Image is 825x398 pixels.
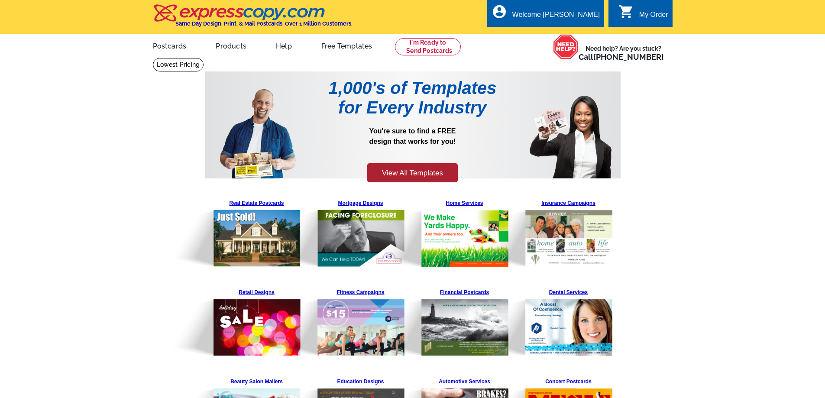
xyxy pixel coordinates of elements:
img: Pre-Template-Landing%20Page_v1_Financial.png [377,285,509,356]
a: Real Estate Postcards [211,196,302,267]
a: Dental Services [523,285,614,357]
a: View All Templates [367,163,458,183]
a: Free Templates [307,35,386,55]
i: shopping_cart [618,4,634,19]
i: account_circle [492,4,507,19]
h4: Same Day Design, Print, & Mail Postcards. Over 1 Million Customers. [175,20,353,27]
span: Need help? Are you stuck? [579,44,668,61]
a: Mortgage Designs [315,196,406,268]
a: Same Day Design, Print, & Mail Postcards. Over 1 Million Customers. [153,10,353,27]
a: shopping_cart My Order [618,10,668,20]
img: Pre-Template-Landing%20Page_v1_Man.png [220,78,296,178]
a: Help [262,35,306,55]
img: Pre-Template-Landing%20Page_v1_Fitness.png [273,285,405,356]
div: My Order [639,11,668,23]
a: Insurance Campaigns [523,196,614,267]
img: Pre-Template-Landing%20Page_v1_Real%20Estate.png [169,196,301,267]
div: Welcome [PERSON_NAME] [512,11,600,23]
img: help [553,34,579,59]
a: [PHONE_NUMBER] [593,52,664,61]
h1: 1,000's of Templates for Every Industry [309,78,517,117]
img: Pre-Template-Landing%20Page_v1_Woman.png [530,78,611,178]
a: Retail Designs [211,285,302,356]
img: Pre-Template-Landing%20Page_v1_Dental.png [481,285,613,357]
img: Pre-Template-Landing%20Page_v1_Home%20Services.png [377,196,509,267]
img: Pre-Template-Landing%20Page_v1_Insurance.png [481,196,613,267]
img: Pre-Template-Landing%20Page_v1_Mortgage.png [273,196,405,268]
img: Pre-Template-Landing%20Page_v1_Retail.png [169,285,301,356]
a: Financial Postcards [419,285,510,356]
a: Fitness Campaigns [315,285,406,356]
a: Postcards [139,35,201,55]
a: Home Services [419,196,510,267]
p: You're sure to find a FREE design that works for you! [309,126,517,162]
span: Call [579,52,664,61]
a: Products [202,35,260,55]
